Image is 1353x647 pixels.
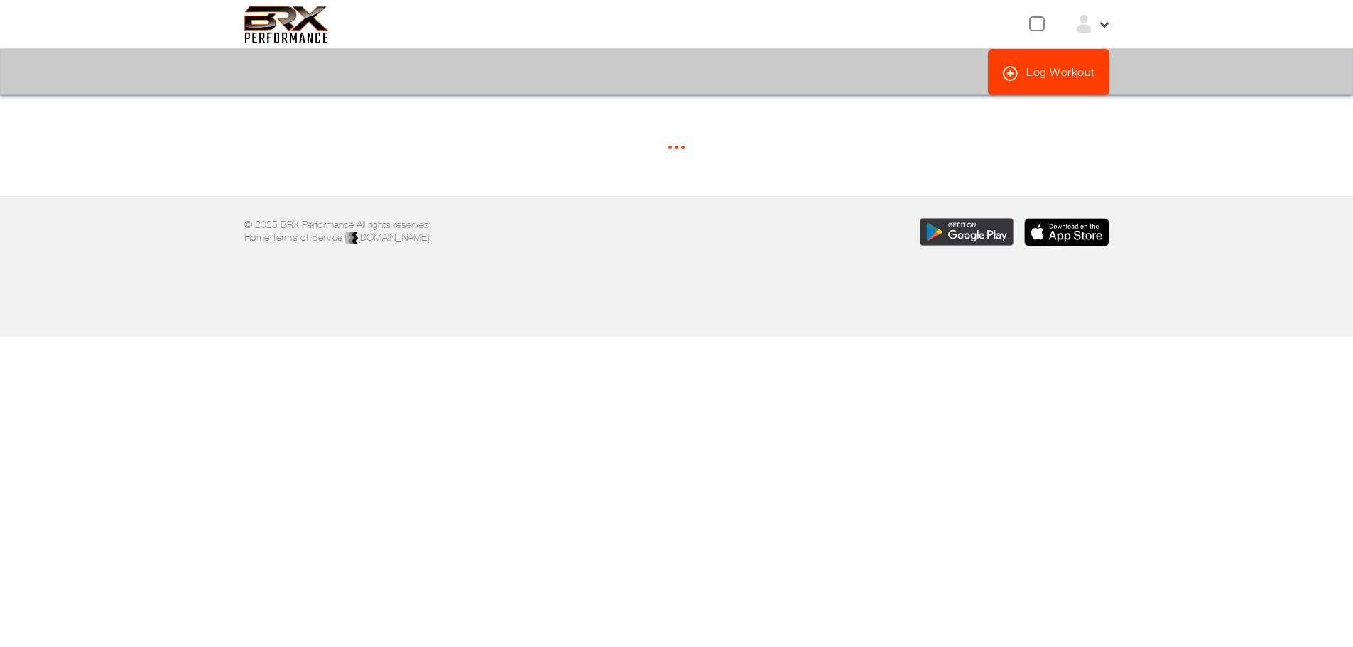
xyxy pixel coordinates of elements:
img: Download the BRX Performance app for Google Play [920,218,1014,246]
img: Download the BRX Performance app for iOS [1024,218,1109,246]
p: © 2025 BRX Performance All rights reserved. | | [244,218,666,246]
img: 6f7da32581c89ca25d665dc3aae533e4f14fe3ef_original.svg [244,6,329,43]
a: Home [244,232,270,243]
a: [DOMAIN_NAME] [345,232,430,243]
a: Log Workout [988,49,1109,95]
img: ex-default-user.svg [1073,13,1094,35]
a: Terms of Service [272,232,343,243]
img: colorblack-fill [345,232,358,246]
